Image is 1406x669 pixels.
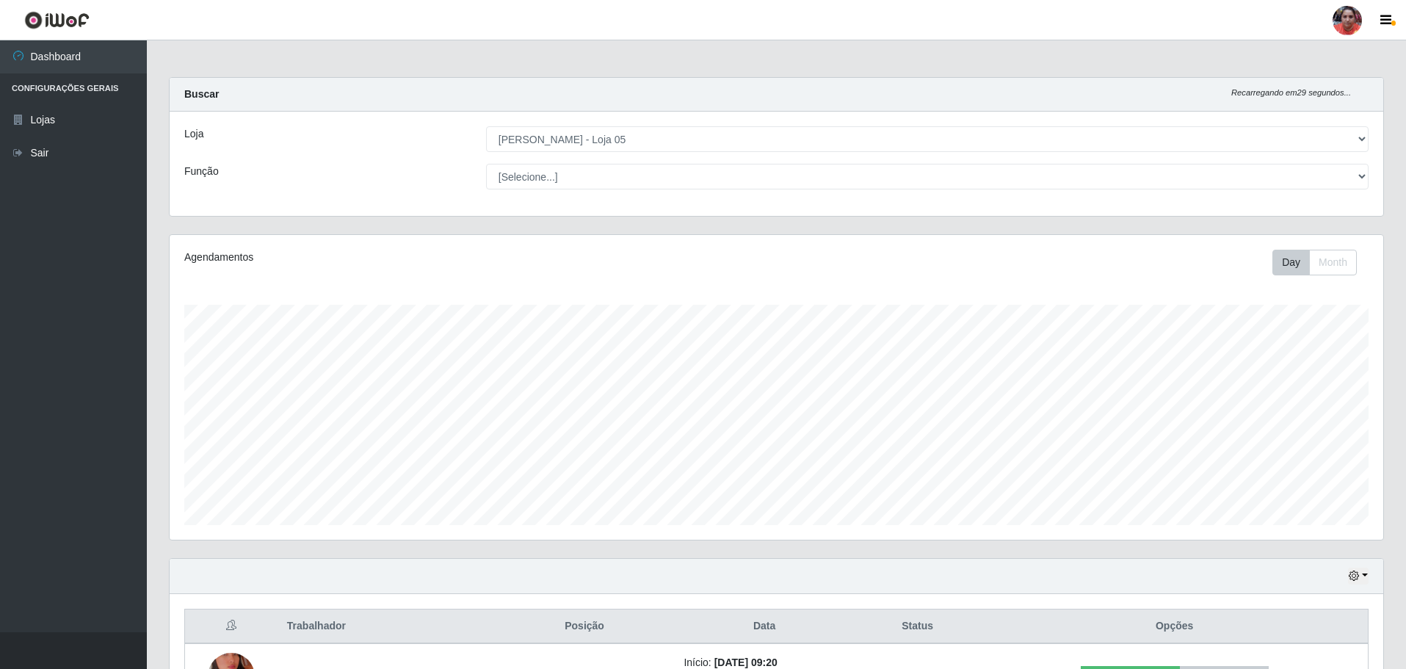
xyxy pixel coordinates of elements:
[184,126,203,142] label: Loja
[1272,250,1369,275] div: Toolbar with button groups
[675,610,854,644] th: Data
[1272,250,1357,275] div: First group
[714,657,778,668] time: [DATE] 09:20
[24,11,90,29] img: CoreUI Logo
[184,164,219,179] label: Função
[184,250,665,265] div: Agendamentos
[494,610,675,644] th: Posição
[1272,250,1310,275] button: Day
[1231,88,1351,97] i: Recarregando em 29 segundos...
[1309,250,1357,275] button: Month
[854,610,981,644] th: Status
[981,610,1368,644] th: Opções
[184,88,219,100] strong: Buscar
[278,610,494,644] th: Trabalhador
